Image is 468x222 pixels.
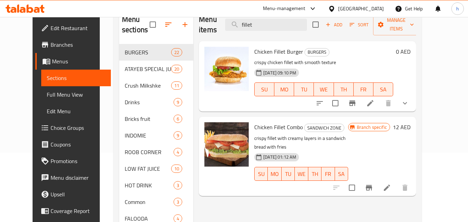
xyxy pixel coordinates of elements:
[51,140,105,149] span: Coupons
[35,169,111,186] a: Menu disclaimer
[257,85,272,95] span: SU
[361,179,377,196] button: Branch-specific-item
[254,122,303,132] span: Chicken Fillet Combo
[254,58,393,67] p: crispy chicken fillet with smooth texture
[171,65,182,73] div: items
[311,95,328,112] button: sort-choices
[294,82,314,96] button: TU
[325,21,343,29] span: Add
[35,203,111,219] a: Coverage Report
[119,160,193,177] div: LOW FAT JUICE10
[305,48,329,56] span: BURGERS
[277,85,291,95] span: MO
[254,82,274,96] button: SU
[51,24,105,32] span: Edit Restaurant
[383,184,391,192] a: Edit menu item
[125,131,174,140] span: INDOMIE
[376,85,390,95] span: SA
[396,47,410,56] h6: 0 AED
[308,167,321,181] button: TH
[119,177,193,194] div: HOT DRINK3
[323,19,345,30] span: Add item
[119,194,193,210] div: Common3
[47,107,105,115] span: Edit Menu
[261,70,299,76] span: [DATE] 09:10 PM
[119,144,193,160] div: ROOB CORNER4
[125,181,174,189] span: HOT DRINK
[268,167,282,181] button: MO
[350,21,369,29] span: Sort
[263,5,306,13] div: Menu-management
[308,17,323,32] span: Select section
[271,169,279,179] span: MO
[119,127,193,144] div: INDOMIE9
[174,198,182,206] div: items
[51,207,105,215] span: Coverage Report
[174,149,182,156] span: 4
[41,86,111,103] a: Full Menu View
[174,132,182,139] span: 9
[174,115,182,123] div: items
[397,95,413,112] button: show more
[174,99,182,106] span: 9
[338,5,384,12] div: [GEOGRAPHIC_DATA]
[344,95,361,112] button: Branch-specific-item
[119,110,193,127] div: Bricks fruit6
[51,157,105,165] span: Promotions
[174,199,182,205] span: 3
[174,131,182,140] div: items
[125,198,174,206] span: Common
[314,82,334,96] button: WE
[171,66,182,72] span: 20
[356,85,371,95] span: FR
[225,19,307,31] input: search
[119,61,193,77] div: ATAYEB SPECIAL JUICES20
[274,82,294,96] button: MO
[35,53,111,70] a: Menus
[47,74,105,82] span: Sections
[122,14,150,35] h2: Menu sections
[323,19,345,30] button: Add
[199,14,217,35] h2: Menu items
[348,19,370,30] button: Sort
[125,98,174,106] span: Drinks
[174,181,182,189] div: items
[171,49,182,56] span: 22
[47,90,105,99] span: Full Menu View
[171,82,182,89] span: 11
[125,65,171,73] div: ATAYEB SPECIAL JUICES
[328,96,343,110] span: Select to update
[125,48,171,56] span: BURGERS
[41,70,111,86] a: Sections
[204,122,249,167] img: Chicken Fillet Combo
[35,136,111,153] a: Coupons
[284,169,292,179] span: TU
[334,82,354,96] button: TH
[177,16,193,33] button: Add section
[345,180,359,195] span: Select to update
[145,17,160,32] span: Select all sections
[257,169,265,179] span: SU
[119,44,193,61] div: BURGERS22
[35,20,111,36] a: Edit Restaurant
[401,99,409,107] svg: Show Choices
[125,115,174,123] span: Bricks fruit
[174,182,182,189] span: 3
[174,116,182,122] span: 6
[35,153,111,169] a: Promotions
[456,5,459,12] span: h
[51,174,105,182] span: Menu disclaimer
[52,57,105,65] span: Menus
[297,85,311,95] span: TU
[254,46,303,57] span: Chicken Fillet Burger
[397,179,413,196] button: delete
[125,165,171,173] span: LOW FAT JUICE
[254,134,348,151] p: crispy fillet with creamy layers in a sandwich bread with fries
[298,169,306,179] span: WE
[345,19,373,30] span: Sort items
[174,98,182,106] div: items
[337,85,351,95] span: TH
